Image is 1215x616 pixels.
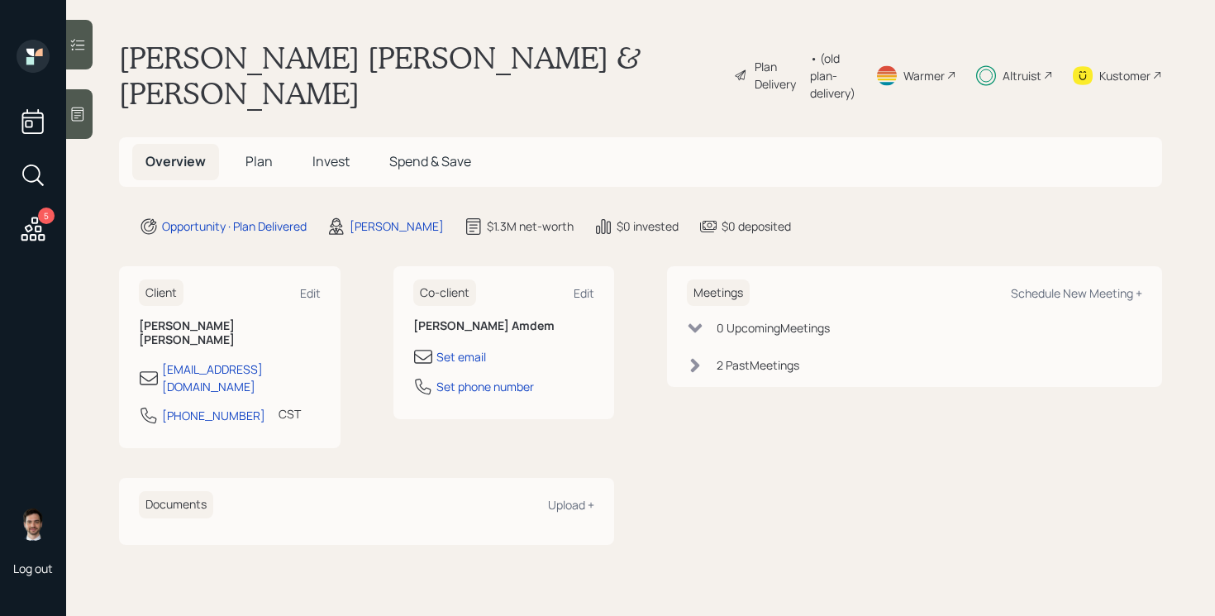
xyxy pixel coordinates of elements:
div: CST [279,405,301,423]
h6: [PERSON_NAME] [PERSON_NAME] [139,319,321,347]
div: Set email [436,348,486,365]
h6: Client [139,279,183,307]
div: Kustomer [1099,67,1151,84]
img: jonah-coleman-headshot.png [17,508,50,541]
div: [PERSON_NAME] [350,217,444,235]
div: Upload + [548,497,594,513]
div: Schedule New Meeting + [1011,285,1142,301]
h6: Documents [139,491,213,518]
span: Overview [145,152,206,170]
span: Spend & Save [389,152,471,170]
h1: [PERSON_NAME] [PERSON_NAME] & [PERSON_NAME] [119,40,721,111]
div: Edit [574,285,594,301]
div: Warmer [903,67,945,84]
div: $0 deposited [722,217,791,235]
div: 5 [38,208,55,224]
div: $1.3M net-worth [487,217,574,235]
div: [EMAIL_ADDRESS][DOMAIN_NAME] [162,361,321,395]
h6: Meetings [687,279,750,307]
span: Invest [312,152,350,170]
h6: Co-client [413,279,476,307]
div: • (old plan-delivery) [810,50,855,102]
div: $0 invested [617,217,679,235]
div: 0 Upcoming Meeting s [717,319,830,337]
h6: [PERSON_NAME] Amdem [413,319,595,333]
div: Altruist [1003,67,1041,84]
div: Edit [300,285,321,301]
div: Opportunity · Plan Delivered [162,217,307,235]
div: [PHONE_NUMBER] [162,407,265,424]
span: Plan [245,152,273,170]
div: Set phone number [436,378,534,395]
div: Plan Delivery [755,58,802,93]
div: Log out [13,561,53,576]
div: 2 Past Meeting s [717,356,799,374]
